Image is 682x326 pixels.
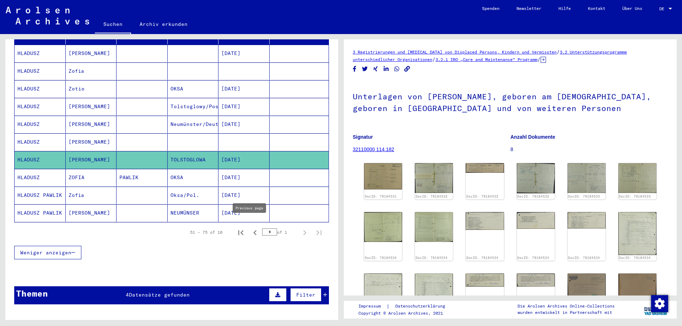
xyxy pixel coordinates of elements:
span: / [537,56,541,62]
mat-cell: NEUMÜNSER [168,204,219,222]
mat-cell: [PERSON_NAME] [66,133,117,151]
a: DocID: 79184532 [416,194,448,198]
img: 007.jpg [364,273,402,316]
mat-cell: HLADUSZ PAWLIK [15,204,66,222]
mat-cell: [DATE] [218,116,270,133]
img: 001.jpg [415,163,453,193]
button: Next page [298,225,312,239]
a: 3 Registrierungen und [MEDICAL_DATA] von Displaced Persons, Kindern und Vermissten [353,49,557,55]
a: 32110000 114.182 [353,147,394,152]
img: 003.jpg [466,212,504,230]
mat-cell: [DATE] [218,187,270,204]
button: Copy link [404,65,411,73]
a: DocID: 79184534 [619,256,651,260]
button: First page [234,225,248,239]
mat-cell: [DATE] [218,204,270,222]
mat-cell: TOLSTOGLOWA [168,151,219,168]
img: Zustimmung ändern [651,295,668,312]
mat-cell: HLADUSZ [15,98,66,115]
img: 006.jpg [618,212,656,255]
mat-cell: [PERSON_NAME] [66,45,117,62]
mat-cell: HLADUSZ [15,80,66,98]
mat-cell: HLADUSZ [15,62,66,80]
img: 002.jpg [618,163,656,193]
img: 010.jpg [517,273,555,287]
a: DocID: 79184533 [619,194,651,198]
b: Anzahl Dokumente [510,134,555,140]
div: 51 – 75 of 10 [190,229,222,236]
a: Suchen [95,16,131,34]
p: Die Arolsen Archives Online-Collections [518,303,615,309]
mat-cell: [PERSON_NAME] [66,151,117,168]
mat-cell: HLADUSZ [15,45,66,62]
div: | [358,303,454,310]
mat-cell: ZOFIA [66,169,117,186]
a: DocID: 79184533 [568,194,600,198]
p: 8 [510,146,668,153]
div: Themen [16,287,48,300]
mat-cell: Zotio [66,80,117,98]
mat-cell: Tolstoglowy/Pos. [168,98,219,115]
button: Last page [312,225,326,239]
mat-cell: HLADUSZ PAWLIK [15,187,66,204]
img: 001.jpg [364,163,402,189]
img: yv_logo.png [643,300,669,318]
img: 008.jpg [415,273,453,315]
button: Previous page [248,225,262,239]
div: of 1 [262,229,298,236]
img: 009.jpg [466,273,504,287]
b: Signatur [353,134,373,140]
mat-cell: [DATE] [218,80,270,98]
span: Datensätze gefunden [129,292,190,298]
mat-cell: HLADUSZ [15,116,66,133]
p: wurden entwickelt in Partnerschaft mit [518,309,615,316]
a: DocID: 79184534 [466,256,498,260]
mat-cell: Neumünster/Deut. [168,116,219,133]
button: Filter [290,288,321,302]
mat-cell: Zofia [66,187,117,204]
a: Impressum [358,303,386,310]
span: / [432,56,435,62]
img: Arolsen_neg.svg [6,7,89,24]
a: Archiv erkunden [131,16,196,33]
a: DocID: 79184534 [517,256,549,260]
mat-cell: [DATE] [218,151,270,168]
img: 004.jpg [517,212,555,229]
mat-cell: OKSA [168,169,219,186]
button: Share on Xing [372,65,379,73]
a: DocID: 79184534 [416,256,448,260]
span: Filter [296,292,315,298]
mat-cell: PAWLIK [117,169,168,186]
span: DE [659,6,667,11]
img: 002.jpg [618,273,656,304]
img: 001.jpg [568,163,606,193]
button: Weniger anzeigen [14,246,81,259]
img: 001.jpg [364,212,402,242]
button: Share on LinkedIn [383,65,390,73]
img: 005.jpg [568,212,606,228]
img: 003.jpg [517,163,555,193]
img: 002.jpg [466,163,504,173]
span: 4 [126,292,129,298]
mat-cell: [PERSON_NAME] [66,204,117,222]
a: 3.2.1 IRO „Care and Maintenance“ Programm [435,57,537,62]
mat-cell: [DATE] [218,169,270,186]
img: 002.jpg [415,212,453,242]
a: DocID: 79184532 [517,194,549,198]
mat-cell: [DATE] [218,45,270,62]
a: DocID: 79184534 [568,256,600,260]
button: Share on WhatsApp [393,65,401,73]
div: Zustimmung ändern [651,295,668,312]
span: / [557,49,560,55]
a: DocID: 79184532 [466,194,498,198]
span: Weniger anzeigen [20,249,71,256]
mat-cell: [PERSON_NAME] [66,116,117,133]
img: 001.jpg [568,273,606,304]
mat-cell: Zofia [66,62,117,80]
mat-cell: HLADUSZ [15,169,66,186]
mat-cell: [PERSON_NAME] [66,98,117,115]
mat-cell: [DATE] [218,98,270,115]
mat-cell: HLADUSZ [15,133,66,151]
button: Share on Facebook [351,65,358,73]
a: Datenschutzerklärung [390,303,454,310]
